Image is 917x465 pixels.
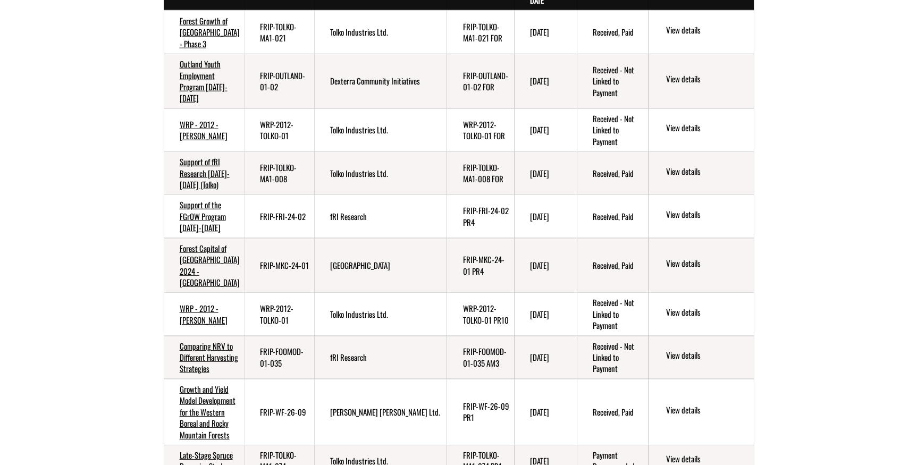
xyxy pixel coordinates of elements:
td: Received, Paid [577,379,649,445]
time: [DATE] [530,26,549,38]
td: Tolko Industries Ltd. [314,293,447,336]
td: FRIP-FRI-24-02 [244,195,314,238]
time: [DATE] [530,308,549,320]
a: WRP - 2012 - [PERSON_NAME] [180,119,228,141]
a: Support of fRI Research [DATE]-[DATE] (Tolko) [180,156,230,190]
a: View details [666,307,749,319]
td: Support of fRI Research 2021-2026 (Tolko) [164,152,244,195]
a: View details [666,404,749,417]
td: WRP - 2012 - Tolko [164,293,244,336]
td: action menu [648,152,753,195]
td: 12/30/2025 [514,238,577,293]
td: 8/30/2025 [514,336,577,379]
td: Received, Paid [577,11,649,54]
td: action menu [648,293,753,336]
td: action menu [648,11,753,54]
time: [DATE] [530,75,549,87]
time: [DATE] [530,406,549,418]
td: FRIP-MKC-24-01 [244,238,314,293]
td: FRIP-FRI-24-02 PR4 [447,195,514,238]
td: 9/29/2027 [514,54,577,109]
td: FRIP-TOLKO-MA1-021 FOR [447,11,514,54]
td: Received - Not Linked to Payment [577,108,649,151]
td: WRP-2012-TOLKO-01 FOR [447,108,514,151]
time: [DATE] [530,351,549,363]
a: View details [666,24,749,37]
td: action menu [648,238,753,293]
a: View details [666,350,749,362]
td: FRIP-FOOMOD-01-035 [244,336,314,379]
td: 11/30/2025 [514,293,577,336]
td: 4/29/2026 [514,195,577,238]
td: FRIP-MKC-24-01 PR4 [447,238,514,293]
td: FRIP-TOLKO-MA1-008 [244,152,314,195]
time: [DATE] [530,259,549,271]
td: 5/30/2026 [514,152,577,195]
a: Support of the FGrOW Program [DATE]-[DATE] [180,199,226,233]
td: Forest Growth of Western Canada - Phase 3 [164,11,244,54]
td: action menu [648,54,753,109]
td: Received, Paid [577,152,649,195]
a: View details [666,166,749,179]
td: FRIP-OUTLAND-01-02 [244,54,314,109]
td: Forest Capital of Canada 2024 - Mackenzie Region [164,238,244,293]
td: FRIP-TOLKO-MA1-021 [244,11,314,54]
td: FRIP-OUTLAND-01-02 FOR [447,54,514,109]
td: Received - Not Linked to Payment [577,336,649,379]
td: Support of the FGrOW Program 2023-2028 [164,195,244,238]
td: Tolko Industries Ltd. [314,11,447,54]
a: View details [666,122,749,135]
a: Outland Youth Employment Program [DATE]-[DATE] [180,58,228,104]
td: Outland Youth Employment Program 2023-2027 [164,54,244,109]
a: Forest Capital of [GEOGRAPHIC_DATA] 2024 - [GEOGRAPHIC_DATA] [180,242,240,288]
td: fRI Research [314,336,447,379]
td: Tolko Industries Ltd. [314,108,447,151]
td: Received, Paid [577,238,649,293]
td: WRP-2012-TOLKO-01 [244,108,314,151]
td: FRIP-WF-26-09 PR1 [447,379,514,445]
td: Mackenzie County [314,238,447,293]
td: Received - Not Linked to Payment [577,293,649,336]
td: WRP-2012-TOLKO-01 PR10 [447,293,514,336]
td: Received - Not Linked to Payment [577,54,649,109]
time: [DATE] [530,167,549,179]
td: Received, Paid [577,195,649,238]
td: fRI Research [314,195,447,238]
td: Comparing NRV to Different Harvesting Strategies [164,336,244,379]
a: Comparing NRV to Different Harvesting Strategies [180,340,238,375]
time: [DATE] [530,124,549,136]
a: View details [666,258,749,270]
td: Tolko Industries Ltd. [314,152,447,195]
td: 8/30/2025 [514,379,577,445]
td: 10/30/2027 [514,11,577,54]
td: action menu [648,336,753,379]
td: WRP - 2012 - Tolko [164,108,244,151]
a: View details [666,73,749,86]
td: FRIP-TOLKO-MA1-008 FOR [447,152,514,195]
td: action menu [648,108,753,151]
time: [DATE] [530,210,549,222]
td: 12/30/2026 [514,108,577,151]
td: FRIP-WF-26-09 [244,379,314,445]
a: WRP - 2012 - [PERSON_NAME] [180,302,228,325]
a: Forest Growth of [GEOGRAPHIC_DATA] - Phase 3 [180,15,240,49]
td: action menu [648,379,753,445]
td: action menu [648,195,753,238]
td: Growth and Yield Model Development for the Western Boreal and Rocky Mountain Forests [164,379,244,445]
td: West Fraser Mills Ltd. [314,379,447,445]
td: Dexterra Community Initiatives [314,54,447,109]
a: Growth and Yield Model Development for the Western Boreal and Rocky Mountain Forests [180,383,235,441]
td: FRIP-FOOMOD-01-035 AM3 [447,336,514,379]
td: WRP-2012-TOLKO-01 [244,293,314,336]
a: View details [666,209,749,222]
